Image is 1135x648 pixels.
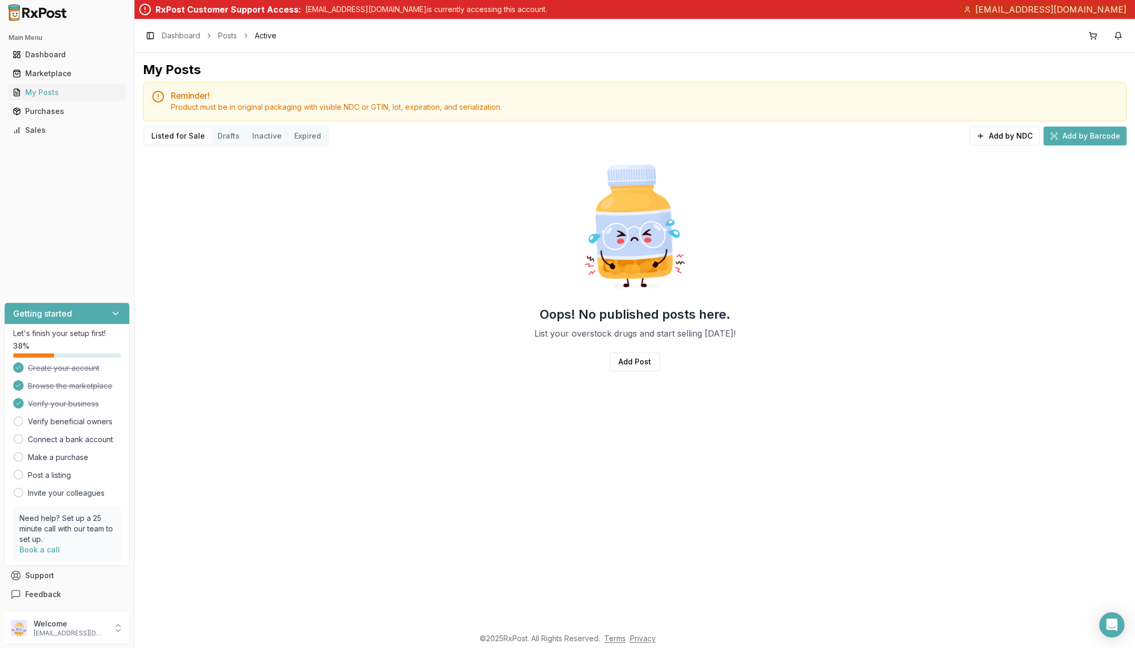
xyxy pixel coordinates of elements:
[610,352,660,371] a: Add Post
[8,102,126,121] a: Purchases
[156,3,301,16] div: RxPost Customer Support Access:
[19,545,60,554] a: Book a call
[8,45,126,64] a: Dashboard
[28,488,105,498] a: Invite your colleagues
[19,513,115,545] p: Need help? Set up a 25 minute call with our team to set up.
[13,125,121,135] div: Sales
[34,619,107,629] p: Welcome
[28,470,71,480] a: Post a listing
[28,416,112,427] a: Verify beneficial owners
[4,46,130,63] button: Dashboard
[25,589,61,600] span: Feedback
[28,434,113,445] a: Connect a bank account
[8,121,126,140] a: Sales
[540,306,730,323] h2: Oops! No published posts here.
[1099,612,1124,637] div: Open Intercom Messenger
[969,127,1039,145] button: Add by NDC
[28,452,88,463] a: Make a purchase
[162,30,276,41] nav: breadcrumb
[13,87,121,98] div: My Posts
[534,327,736,340] p: List your overstock drugs and start selling [DATE]!
[4,566,130,585] button: Support
[4,103,130,120] button: Purchases
[1044,127,1127,145] button: Add by Barcode
[4,585,130,604] button: Feedback
[8,34,126,42] h2: Main Menu
[246,128,288,144] button: Inactive
[13,49,121,60] div: Dashboard
[13,328,121,339] p: Let's finish your setup first!
[171,91,1118,100] h5: Reminder!
[4,84,130,101] button: My Posts
[630,634,656,643] a: Privacy
[4,122,130,139] button: Sales
[28,381,112,391] span: Browse the marketplace
[28,363,99,373] span: Create your account
[4,4,71,21] img: RxPost Logo
[288,128,327,144] button: Expired
[28,399,99,409] span: Verify your business
[604,634,626,643] a: Terms
[13,106,121,117] div: Purchases
[305,4,547,15] p: [EMAIL_ADDRESS][DOMAIN_NAME] is currently accessing this account.
[11,620,27,636] img: User avatar
[8,64,126,83] a: Marketplace
[4,65,130,82] button: Marketplace
[13,68,121,79] div: Marketplace
[145,128,211,144] button: Listed for Sale
[975,3,1127,16] span: [EMAIL_ADDRESS][DOMAIN_NAME]
[171,102,1118,112] div: Product must be in original packaging with visible NDC or GTIN, lot, expiration, and serialization.
[255,30,276,41] span: Active
[218,30,237,41] a: Posts
[34,629,107,637] p: [EMAIL_ADDRESS][DOMAIN_NAME]
[162,30,200,41] a: Dashboard
[8,83,126,102] a: My Posts
[211,128,246,144] button: Drafts
[143,61,201,78] div: My Posts
[13,341,29,351] span: 38 %
[567,159,702,294] img: Sad Pill Bottle
[13,307,72,320] h3: Getting started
